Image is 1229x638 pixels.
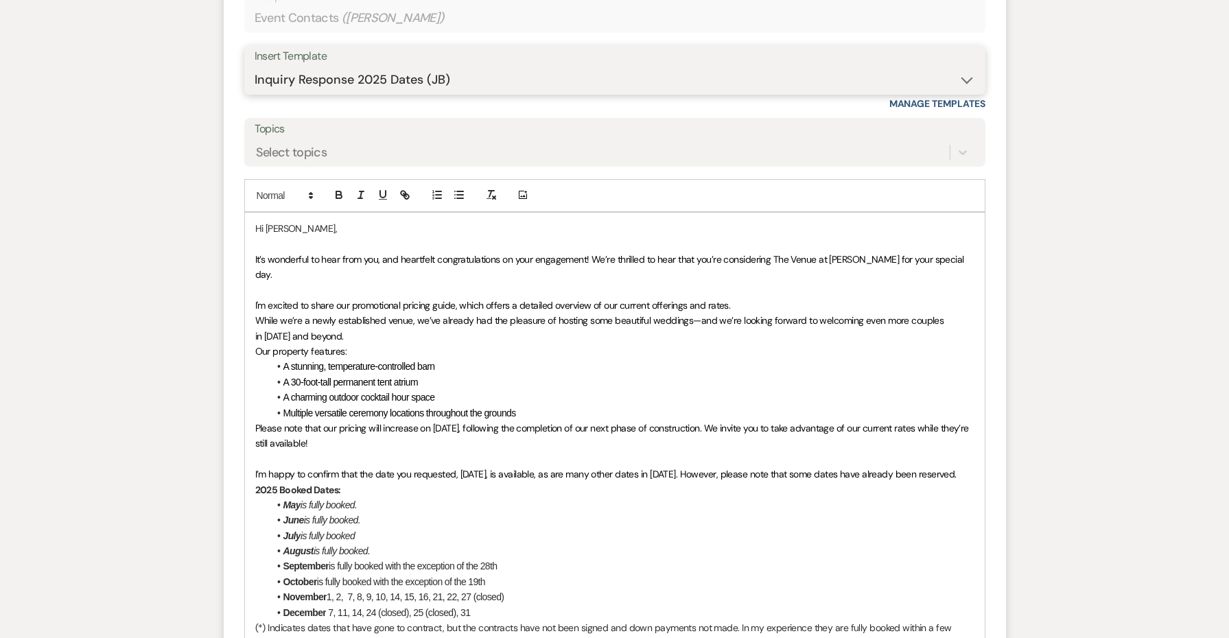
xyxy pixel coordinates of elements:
[314,545,370,556] em: is fully booked.
[255,299,731,311] span: I'm excited to share our promotional pricing guide, which offers a detailed overview of our curre...
[255,484,341,496] strong: 2025 Booked Dates:
[283,591,327,602] strong: November
[283,545,314,556] em: August
[329,560,497,571] span: is fully booked with the exception of the 28th
[342,9,445,27] span: ( [PERSON_NAME] )
[283,560,329,571] strong: September
[255,119,975,139] label: Topics
[328,607,470,618] span: 7, 11, 14, 24 (closed), 25 (closed), 31
[255,5,975,32] div: Event Contacts
[301,530,355,541] em: is fully booked
[256,143,327,161] div: Select topics
[283,607,327,618] strong: December
[255,422,972,449] span: Please note that our pricing will increase on [DATE], following the completion of our next phase ...
[283,361,435,372] span: A stunning, temperature-controlled barn
[317,576,485,587] span: is fully booked with the exception of the 19th
[283,392,435,403] span: A charming outdoor cocktail hour space
[255,47,975,67] div: Insert Template
[889,97,985,110] a: Manage Templates
[283,499,301,510] em: May
[255,253,967,281] span: It’s wonderful to hear from you, and heartfelt congratulations on your engagement! We’re thrilled...
[283,515,304,525] em: June
[255,345,347,357] span: Our property features:
[327,591,504,602] span: 1, 2, 7, 8, 9, 10, 14, 15, 16, 21, 22, 27 (closed)
[283,377,418,388] span: A 30-foot-tall permanent tent atrium
[255,468,957,480] span: I’m happy to confirm that the date you requested, [DATE], is available, as are many other dates i...
[304,515,360,525] em: is fully booked.
[283,530,301,541] em: July
[255,222,337,235] span: Hi [PERSON_NAME],
[301,499,357,510] em: is fully booked.
[283,407,516,418] span: Multiple versatile ceremony locations throughout the grounds
[283,576,317,587] strong: October
[255,314,946,342] span: While we’re a newly established venue, we’ve already had the pleasure of hosting some beautiful w...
